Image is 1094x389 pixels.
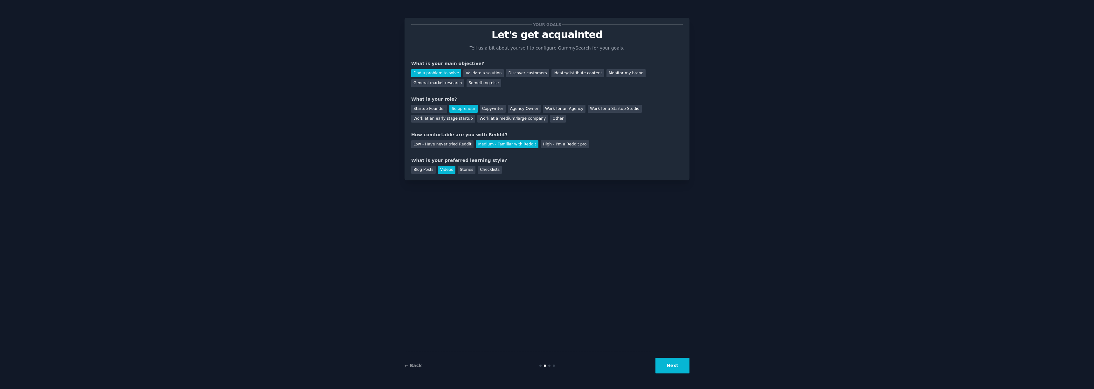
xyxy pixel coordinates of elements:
[550,115,566,123] div: Other
[411,60,683,67] div: What is your main objective?
[541,140,589,148] div: High - I'm a Reddit pro
[506,69,549,77] div: Discover customers
[411,79,464,87] div: General market research
[467,79,501,87] div: Something else
[532,21,562,28] span: Your goals
[458,166,475,174] div: Stories
[467,45,627,51] p: Tell us a bit about yourself to configure GummySearch for your goals.
[588,105,641,113] div: Work for a Startup Studio
[438,166,455,174] div: Videos
[551,69,604,77] div: Ideate/distribute content
[411,29,683,40] p: Let's get acquainted
[411,140,474,148] div: Low - Have never tried Reddit
[411,157,683,164] div: What is your preferred learning style?
[606,69,646,77] div: Monitor my brand
[405,363,422,368] a: ← Back
[476,140,538,148] div: Medium - Familiar with Reddit
[480,105,506,113] div: Copywriter
[411,115,475,123] div: Work at an early stage startup
[411,131,683,138] div: How comfortable are you with Reddit?
[655,358,689,373] button: Next
[478,166,502,174] div: Checklists
[411,105,447,113] div: Startup Founder
[411,96,683,103] div: What is your role?
[508,105,541,113] div: Agency Owner
[477,115,548,123] div: Work at a medium/large company
[411,69,461,77] div: Find a problem to solve
[463,69,504,77] div: Validate a solution
[449,105,477,113] div: Solopreneur
[543,105,585,113] div: Work for an Agency
[411,166,436,174] div: Blog Posts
